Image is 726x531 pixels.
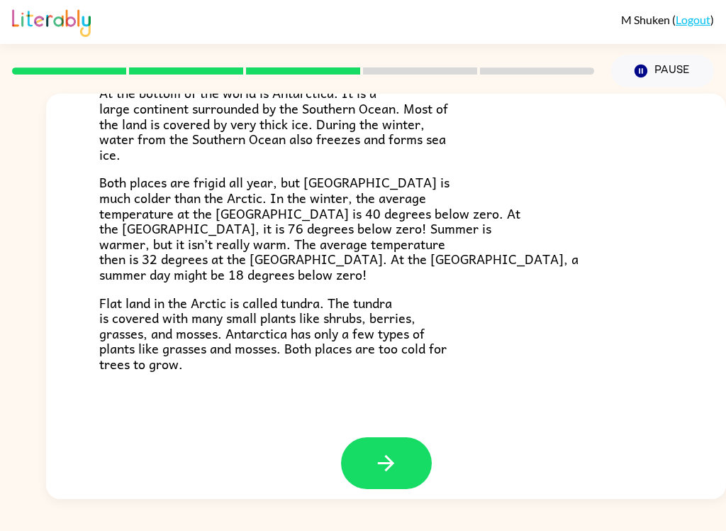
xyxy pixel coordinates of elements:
span: Flat land in the Arctic is called tundra. The tundra is covered with many small plants like shrub... [99,292,447,374]
a: Logout [676,13,710,26]
img: Literably [12,6,91,37]
span: M Shuken [621,13,672,26]
span: Both places are frigid all year, but [GEOGRAPHIC_DATA] is much colder than the Arctic. In the win... [99,172,579,285]
div: ( ) [621,13,714,26]
button: Pause [611,55,714,87]
span: At the bottom of the world is Antarctica. It is a large continent surrounded by the Southern Ocea... [99,82,448,164]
